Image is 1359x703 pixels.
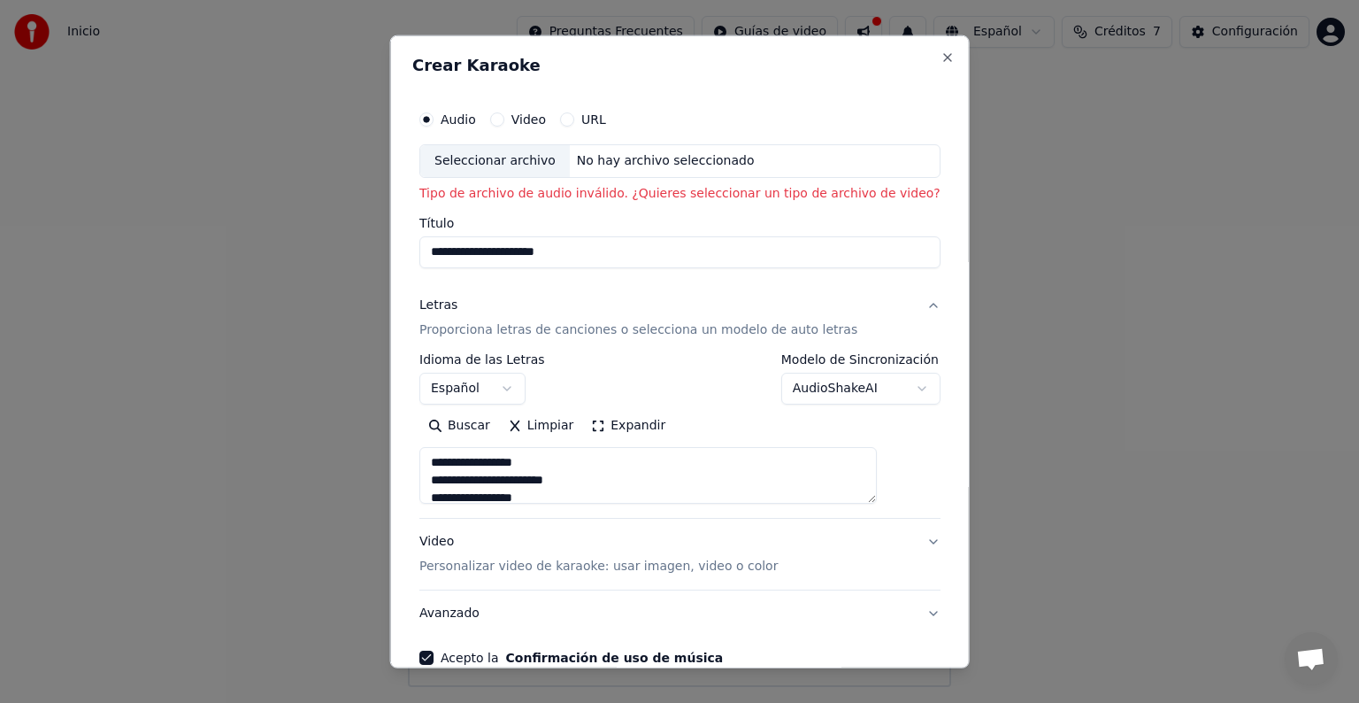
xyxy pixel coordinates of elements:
button: Limpiar [498,412,581,440]
div: Video [419,533,778,576]
label: URL [581,113,606,126]
div: No hay archivo seleccionado [569,152,761,170]
p: Tipo de archivo de audio inválido. ¿Quieres seleccionar un tipo de archivo de video? [419,185,941,203]
label: Audio [441,113,476,126]
div: LetrasProporciona letras de canciones o selecciona un modelo de auto letras [419,353,941,518]
h2: Crear Karaoke [412,58,948,73]
label: Título [419,217,941,229]
label: Acepto la [441,652,723,664]
label: Idioma de las Letras [419,353,545,366]
button: LetrasProporciona letras de canciones o selecciona un modelo de auto letras [419,282,941,353]
label: Video [511,113,545,126]
label: Modelo de Sincronización [780,353,940,366]
button: Avanzado [419,591,941,637]
button: Buscar [419,412,499,440]
button: VideoPersonalizar video de karaoke: usar imagen, video o color [419,519,941,590]
div: Seleccionar archivo [420,145,570,177]
p: Personalizar video de karaoke: usar imagen, video o color [419,558,778,576]
div: Letras [419,297,457,314]
button: Acepto la [505,652,723,664]
p: Proporciona letras de canciones o selecciona un modelo de auto letras [419,321,857,339]
button: Expandir [582,412,674,440]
